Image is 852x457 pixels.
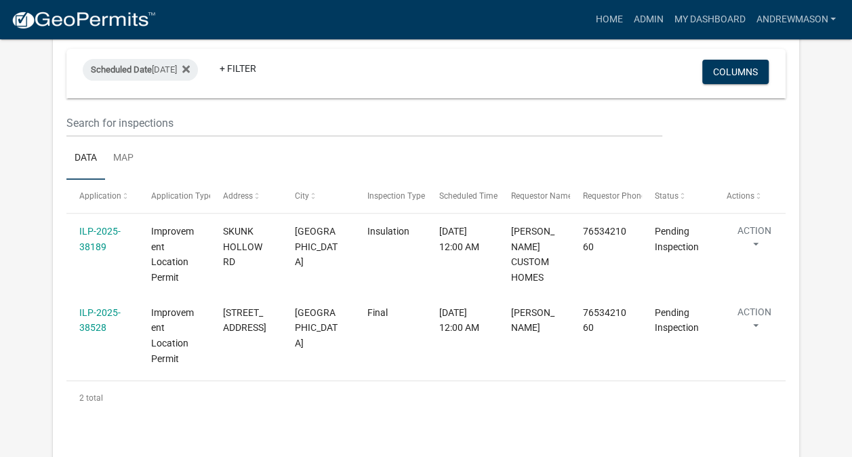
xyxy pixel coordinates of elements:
span: Insulation [367,226,409,237]
datatable-header-cell: Actions [714,180,786,212]
span: Application [79,191,121,201]
span: Requestor Phone [583,191,645,201]
datatable-header-cell: City [282,180,354,212]
datatable-header-cell: Scheduled Time [426,180,498,212]
span: Improvement Location Permit [151,307,194,364]
span: Requestor Name [511,191,572,201]
datatable-header-cell: Requestor Name [498,180,569,212]
span: MICHAEL [511,307,554,334]
datatable-header-cell: Application Type [138,180,210,212]
span: 7653421060 [583,307,626,334]
a: Home [590,7,628,33]
span: MOORESVILLE [295,307,338,349]
span: Scheduled Time [439,191,498,201]
span: Status [655,191,678,201]
button: Action [727,224,782,258]
button: Columns [702,60,769,84]
datatable-header-cell: Inspection Type [354,180,426,212]
span: Actions [727,191,754,201]
a: AndrewMason [750,7,841,33]
datatable-header-cell: Status [642,180,714,212]
button: Action [727,305,782,339]
div: [DATE] [83,59,198,81]
span: 9620 N GASBURG RD [223,307,266,334]
a: Admin [628,7,668,33]
div: 2 total [66,381,786,415]
datatable-header-cell: Address [210,180,282,212]
span: SKUNK HOLLOW RD [223,226,262,268]
span: Address [223,191,253,201]
span: Pending Inspection [655,226,699,252]
span: Final [367,307,387,318]
a: My Dashboard [668,7,750,33]
a: ILP-2025-38189 [79,226,121,252]
datatable-header-cell: Application [66,180,138,212]
span: MARTINSVILLE [295,226,338,268]
span: Inspection Type [367,191,424,201]
span: Application Type [151,191,213,201]
a: + Filter [209,56,267,81]
span: Pending Inspection [655,307,699,334]
span: 09/23/2025, 12:00 AM [439,226,479,252]
span: BENNETT CUSTOM HOMES [511,226,554,283]
span: 7653421060 [583,226,626,252]
span: 09/23/2025, 12:00 AM [439,307,479,334]
span: Scheduled Date [91,64,152,75]
datatable-header-cell: Requestor Phone [570,180,642,212]
a: ILP-2025-38528 [79,307,121,334]
span: City [295,191,309,201]
input: Search for inspections [66,109,662,137]
a: Map [105,137,142,180]
span: Improvement Location Permit [151,226,194,283]
a: Data [66,137,105,180]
